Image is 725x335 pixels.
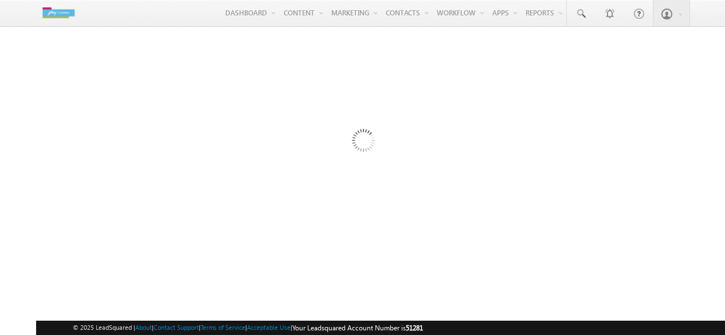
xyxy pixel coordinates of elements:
[154,324,199,331] a: Contact Support
[247,324,291,331] a: Acceptable Use
[135,324,152,331] a: About
[292,324,423,332] span: Your Leadsquared Account Number is
[36,3,81,23] img: Custom Logo
[406,324,423,332] span: 51281
[201,324,245,331] a: Terms of Service
[73,322,423,333] span: © 2025 LeadSquared | | | | |
[303,83,422,202] img: Loading...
